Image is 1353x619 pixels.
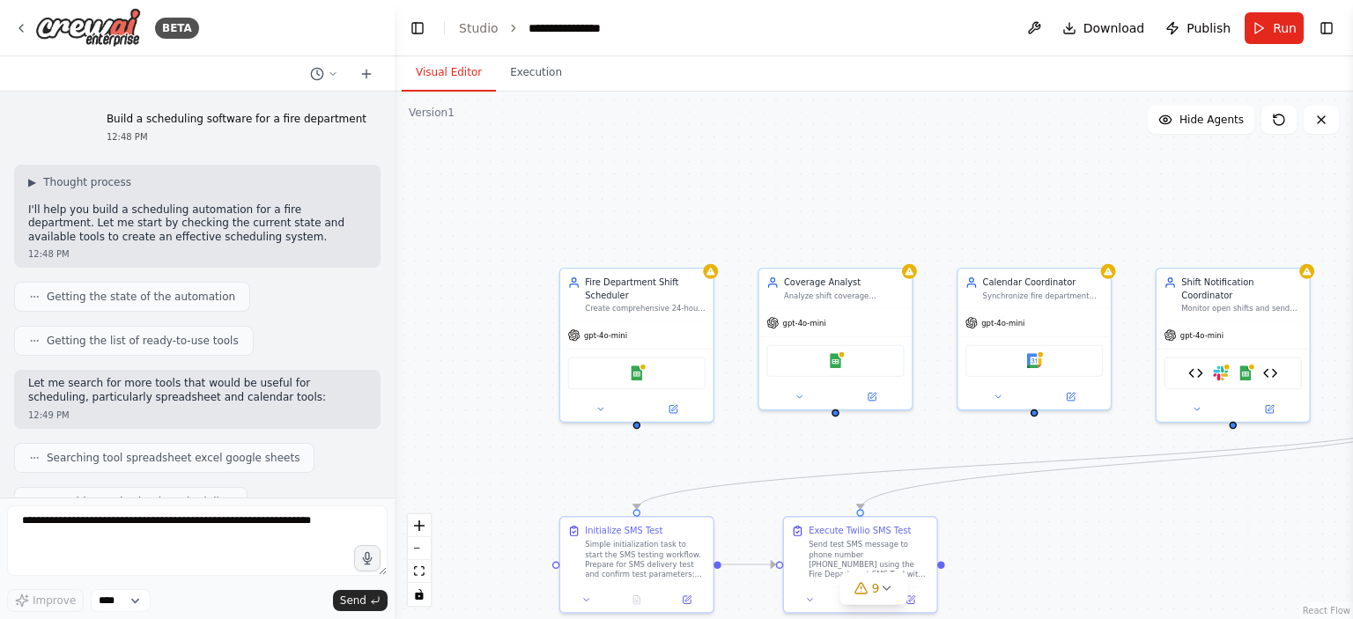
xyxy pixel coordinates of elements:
div: Shift Notification Coordinator [1181,276,1302,301]
div: Send test SMS message to phone number [PHONE_NUMBER] using the Fire Department SMS Tool with mess... [809,540,929,579]
span: Thought process [43,175,131,189]
button: Execution [496,55,576,92]
button: Open in side panel [1234,402,1305,416]
img: Fire Department SMS Tool [1263,365,1278,380]
img: Google Calendar [1027,353,1042,368]
span: gpt-4o-mini [1180,330,1224,340]
span: Run [1273,19,1297,37]
button: Hide left sidebar [405,16,430,41]
div: Execute Twilio SMS TestSend test SMS message to phone number [PHONE_NUMBER] using the Fire Depart... [783,516,938,614]
div: 12:48 PM [28,247,366,261]
div: Execute Twilio SMS Test [809,525,911,537]
button: Send [333,590,388,611]
span: Searching tool calendar scheduling [47,495,233,509]
img: Google Sheets [629,365,644,380]
span: gpt-4o-mini [783,318,826,328]
img: Logo [35,8,141,48]
span: Getting the state of the automation [47,290,235,304]
img: Google Sheets [828,353,843,368]
button: Start a new chat [352,63,381,85]
span: Send [340,593,366,608]
button: Open in side panel [1036,389,1106,404]
div: Coverage Analyst [784,276,905,289]
span: Getting the list of ready-to-use tools [47,334,239,348]
button: 9 [840,572,908,605]
button: toggle interactivity [408,583,431,606]
div: Calendar CoordinatorSynchronize fire department schedules with calendar systems, create shift eve... [957,268,1112,410]
a: React Flow attribution [1303,606,1350,615]
span: 9 [872,579,880,597]
button: Publish [1158,12,1238,44]
span: gpt-4o-mini [584,330,627,340]
a: Studio [459,21,499,35]
g: Edge from 19ca6530-68ef-4532-9ee3-bbc2dbb1aec9 to 2fc484c7-99ae-4686-8525-5400c167f45a [721,558,775,571]
div: Initialize SMS TestSimple initialization task to start the SMS testing workflow. Prepare for SMS ... [559,516,714,614]
p: Build a scheduling software for a fire department [107,113,366,127]
img: Slack [1213,365,1228,380]
span: gpt-4o-mini [981,318,1024,328]
span: Download [1083,19,1145,37]
span: ▶ [28,175,36,189]
div: Simple initialization task to start the SMS testing workflow. Prepare for SMS delivery test and c... [585,540,706,579]
div: Analyze shift coverage patterns, identify gaps in staffing, and ensure minimum [PERSON_NAME] requ... [784,291,905,301]
span: Improve [33,593,76,608]
span: Searching tool spreadsheet excel google sheets [47,451,299,465]
button: Download [1055,12,1152,44]
span: Publish [1187,19,1231,37]
button: zoom out [408,537,431,560]
button: Open in side panel [837,389,907,404]
div: 12:48 PM [107,130,366,144]
button: Open in side panel [638,402,708,416]
div: Create comprehensive 24-hour shift schedules for {department_name} using A, B, C, D shift rotatio... [585,304,706,313]
button: Click to speak your automation idea [354,545,381,571]
img: Fire Department SMS Notifier [1188,365,1203,380]
button: ▶Thought process [28,175,131,189]
button: zoom in [408,514,431,537]
nav: breadcrumb [459,19,601,37]
p: I'll help you build a scheduling automation for a fire department. Let me start by checking the c... [28,203,366,245]
button: Improve [7,589,84,612]
div: Coverage AnalystAnalyze shift coverage patterns, identify gaps in staffing, and ensure minimum [P... [758,268,913,410]
button: Open in side panel [889,593,931,608]
button: No output available [834,593,887,608]
div: Synchronize fire department schedules with calendar systems, create shift events, and manage fire... [983,291,1104,301]
button: Open in side panel [666,593,708,608]
button: No output available [610,593,663,608]
div: Shift Notification CoordinatorMonitor open shifts and send targeted SMS notifications to availabl... [1156,268,1311,423]
button: fit view [408,560,431,583]
div: 12:49 PM [28,409,366,422]
p: Let me search for more tools that would be useful for scheduling, particularly spreadsheet and ca... [28,377,366,404]
div: Fire Department Shift Scheduler [585,276,706,301]
button: Visual Editor [402,55,496,92]
button: Show right sidebar [1314,16,1339,41]
div: Initialize SMS Test [585,525,662,537]
div: BETA [155,18,199,39]
div: Fire Department Shift SchedulerCreate comprehensive 24-hour shift schedules for {department_name}... [559,268,714,423]
img: Google Sheets [1238,365,1253,380]
div: Monitor open shifts and send targeted SMS notifications to available firefighters for {department... [1181,304,1302,313]
div: Calendar Coordinator [983,276,1104,289]
div: React Flow controls [408,514,431,606]
span: Hide Agents [1179,113,1244,127]
button: Hide Agents [1148,106,1254,134]
button: Switch to previous chat [303,63,345,85]
button: Run [1245,12,1304,44]
div: Version 1 [409,106,455,120]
